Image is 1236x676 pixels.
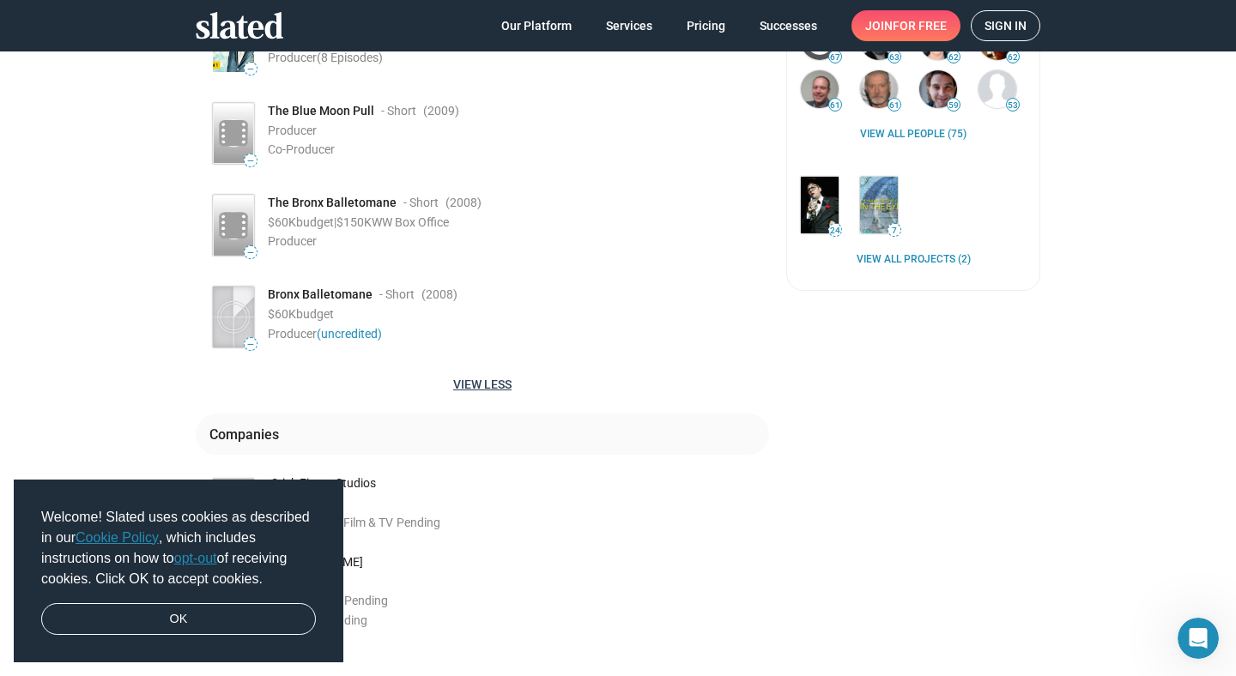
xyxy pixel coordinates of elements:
[174,551,217,565] a: opt-out
[445,195,482,211] span: (2008 )
[344,594,388,607] span: Pending
[213,103,254,164] img: Poster: The Blue Moon Pull
[687,10,725,41] span: Pricing
[801,70,839,108] img: Michael Hansen
[888,100,900,111] span: 61
[592,10,666,41] a: Services
[245,64,257,74] span: —
[978,70,1016,108] img: Michael Roban
[865,10,947,41] span: Join
[41,507,316,589] span: Welcome! Slated uses cookies as described in our , which includes instructions on how to of recei...
[857,173,901,236] a: In the Eye of the Spiral
[296,215,334,229] span: budget
[488,10,585,41] a: Our Platform
[209,369,755,400] span: View less
[317,51,383,64] span: (8 Episodes)
[268,215,296,229] span: $60K
[893,10,947,41] span: for free
[268,307,296,321] span: $60K
[888,226,900,236] span: 7
[268,195,397,211] span: The Bronx Balletomane
[334,215,336,229] span: |
[397,516,440,529] span: Pending
[41,603,316,636] a: dismiss cookie message
[379,287,415,303] span: - Short
[317,327,382,341] a: (uncredited)
[797,173,842,236] a: Entertainment
[919,70,957,108] img: Gregoire Gensollen
[985,11,1027,40] span: Sign in
[423,103,459,119] span: (2009 )
[381,103,416,119] span: - Short
[760,10,817,41] span: Successes
[213,195,254,256] img: Poster: The Bronx Balletomane
[860,70,898,108] img: Stephen Lang
[948,52,960,63] span: 62
[606,10,652,41] span: Services
[268,103,374,119] span: The Blue Moon Pull
[888,52,900,63] span: 63
[271,554,769,570] div: [DOMAIN_NAME]
[829,100,841,111] span: 61
[213,287,254,347] img: Poster: Bronx Balletomane
[971,10,1040,41] a: Sign in
[801,177,839,232] img: Entertainment
[296,307,334,321] span: budget
[268,124,317,137] span: Producer
[268,327,382,341] span: Producer
[421,287,457,303] span: (2008 )
[1007,52,1019,63] span: 62
[673,10,739,41] a: Pricing
[268,142,335,156] span: Co-Producer
[829,226,841,236] span: 24
[372,215,449,229] span: WW Box Office
[860,128,966,142] a: View all People (75)
[245,248,257,257] span: —
[857,253,971,267] a: View all Projects (2)
[851,10,960,41] a: Joinfor free
[209,426,286,444] div: Companies
[245,340,257,349] span: —
[746,10,831,41] a: Successes
[76,530,159,545] a: Cookie Policy
[14,480,343,663] div: cookieconsent
[860,177,898,232] img: In the Eye of the Spiral
[268,287,373,303] span: Bronx Balletomane
[403,195,439,211] span: - Short
[196,369,769,400] button: View less
[268,234,317,248] span: Producer
[1178,618,1219,659] iframe: Intercom live chat
[829,52,841,63] span: 67
[271,475,769,492] div: Stick Figure Studios
[245,156,257,166] span: —
[336,215,372,229] span: $150K
[501,10,572,41] span: Our Platform
[1007,100,1019,111] span: 53
[948,100,960,111] span: 59
[268,51,383,64] span: Producer
[324,613,367,627] span: Pending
